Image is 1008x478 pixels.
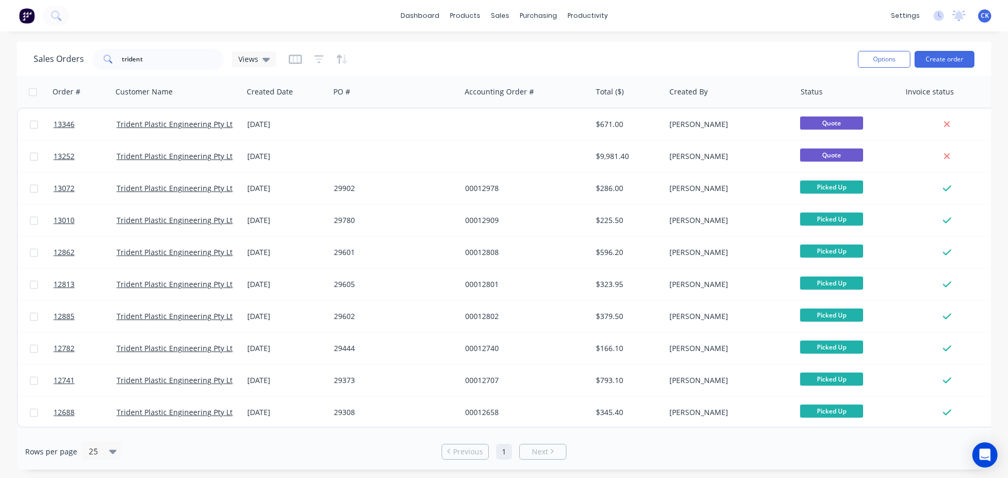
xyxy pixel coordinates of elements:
div: Status [801,87,823,97]
div: $793.10 [596,375,658,386]
div: $596.20 [596,247,658,258]
div: [DATE] [247,343,325,354]
div: 00012658 [465,407,582,418]
div: 29780 [334,215,450,226]
span: Quote [800,148,863,162]
div: Invoice status [906,87,954,97]
div: 29308 [334,407,450,418]
div: purchasing [514,8,562,24]
div: Created Date [247,87,293,97]
div: [DATE] [247,119,325,130]
a: 13252 [54,141,117,172]
a: 12782 [54,333,117,364]
div: Total ($) [596,87,624,97]
span: Picked Up [800,213,863,226]
div: [PERSON_NAME] [669,151,786,162]
a: Trident Plastic Engineering Pty Ltd [117,119,237,129]
div: 00012909 [465,215,582,226]
a: Trident Plastic Engineering Pty Ltd [117,247,237,257]
a: Page 1 is your current page [496,444,512,460]
div: 00012801 [465,279,582,290]
div: Customer Name [115,87,173,97]
div: 00012707 [465,375,582,386]
div: settings [886,8,925,24]
a: 12813 [54,269,117,300]
span: 12862 [54,247,75,258]
button: Options [858,51,910,68]
a: Trident Plastic Engineering Pty Ltd [117,407,237,417]
div: 29602 [334,311,450,322]
a: 13346 [54,109,117,140]
div: productivity [562,8,613,24]
div: 00012978 [465,183,582,194]
a: 12885 [54,301,117,332]
div: 29902 [334,183,450,194]
div: [DATE] [247,375,325,386]
span: 13072 [54,183,75,194]
div: [PERSON_NAME] [669,407,786,418]
div: products [445,8,486,24]
a: Next page [520,447,566,457]
a: 12862 [54,237,117,268]
span: Views [238,54,258,65]
span: 13010 [54,215,75,226]
span: CK [981,11,989,20]
span: Rows per page [25,447,77,457]
div: Open Intercom Messenger [972,442,997,468]
div: [PERSON_NAME] [669,375,786,386]
div: PO # [333,87,350,97]
a: 13010 [54,205,117,236]
div: 00012740 [465,343,582,354]
a: Trident Plastic Engineering Pty Ltd [117,375,237,385]
span: Picked Up [800,180,863,194]
a: 13072 [54,173,117,204]
div: $379.50 [596,311,658,322]
div: [DATE] [247,247,325,258]
div: Created By [669,87,708,97]
div: 29601 [334,247,450,258]
div: Accounting Order # [465,87,534,97]
div: 29605 [334,279,450,290]
a: Previous page [442,447,488,457]
div: [PERSON_NAME] [669,343,786,354]
div: [DATE] [247,407,325,418]
span: Picked Up [800,309,863,322]
span: 13346 [54,119,75,130]
h1: Sales Orders [34,54,84,64]
div: [PERSON_NAME] [669,215,786,226]
div: 29373 [334,375,450,386]
span: Next [532,447,548,457]
a: Trident Plastic Engineering Pty Ltd [117,311,237,321]
div: $345.40 [596,407,658,418]
span: Picked Up [800,373,863,386]
div: $671.00 [596,119,658,130]
div: [PERSON_NAME] [669,311,786,322]
div: 00012802 [465,311,582,322]
div: [PERSON_NAME] [669,119,786,130]
div: [DATE] [247,311,325,322]
a: Trident Plastic Engineering Pty Ltd [117,215,237,225]
input: Search... [122,49,224,70]
a: 12741 [54,365,117,396]
div: [DATE] [247,151,325,162]
span: 12741 [54,375,75,386]
a: Trident Plastic Engineering Pty Ltd [117,151,237,161]
span: Quote [800,116,863,130]
div: Order # [52,87,80,97]
button: Create order [915,51,974,68]
a: Trident Plastic Engineering Pty Ltd [117,343,237,353]
div: $323.95 [596,279,658,290]
span: Picked Up [800,405,863,418]
span: Picked Up [800,341,863,354]
div: $286.00 [596,183,658,194]
a: Trident Plastic Engineering Pty Ltd [117,279,237,289]
img: Factory [19,8,35,24]
span: 12885 [54,311,75,322]
div: $225.50 [596,215,658,226]
div: [DATE] [247,279,325,290]
span: 12688 [54,407,75,418]
span: Picked Up [800,277,863,290]
span: 13252 [54,151,75,162]
div: 29444 [334,343,450,354]
a: 12688 [54,397,117,428]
